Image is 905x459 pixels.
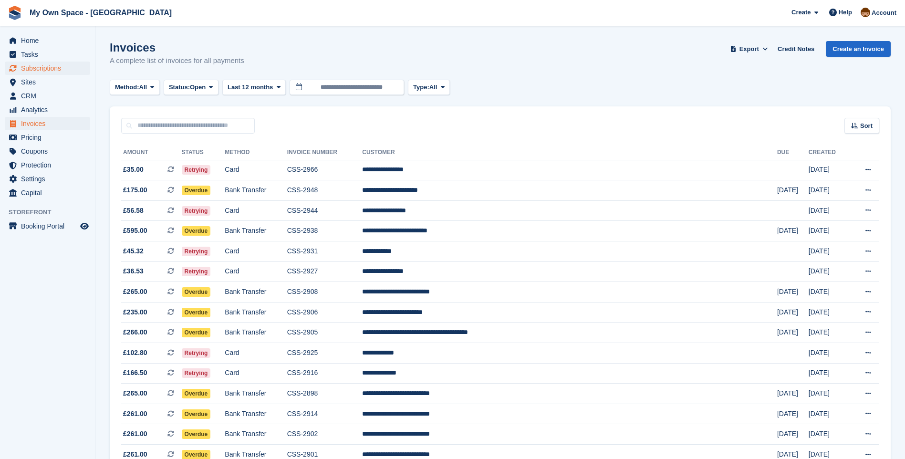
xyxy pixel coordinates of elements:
[5,34,90,47] a: menu
[225,323,287,343] td: Bank Transfer
[777,424,809,445] td: [DATE]
[21,186,78,199] span: Capital
[123,185,147,195] span: £175.00
[809,404,849,424] td: [DATE]
[115,83,139,92] span: Method:
[839,8,852,17] span: Help
[21,89,78,103] span: CRM
[21,158,78,172] span: Protection
[362,145,777,160] th: Customer
[225,145,287,160] th: Method
[809,302,849,323] td: [DATE]
[123,388,147,398] span: £265.00
[408,80,450,95] button: Type: All
[5,219,90,233] a: menu
[164,80,218,95] button: Status: Open
[791,8,811,17] span: Create
[777,384,809,404] td: [DATE]
[21,75,78,89] span: Sites
[110,55,244,66] p: A complete list of invoices for all payments
[225,241,287,262] td: Card
[5,172,90,186] a: menu
[21,131,78,144] span: Pricing
[809,200,849,221] td: [DATE]
[809,145,849,160] th: Created
[287,160,363,180] td: CSS-2966
[123,266,144,276] span: £36.53
[287,261,363,282] td: CSS-2927
[182,145,225,160] th: Status
[287,200,363,221] td: CSS-2944
[287,323,363,343] td: CSS-2905
[225,200,287,221] td: Card
[809,221,849,241] td: [DATE]
[123,226,147,236] span: £595.00
[225,404,287,424] td: Bank Transfer
[182,287,211,297] span: Overdue
[21,117,78,130] span: Invoices
[5,48,90,61] a: menu
[809,180,849,201] td: [DATE]
[182,186,211,195] span: Overdue
[287,180,363,201] td: CSS-2948
[809,261,849,282] td: [DATE]
[21,48,78,61] span: Tasks
[225,261,287,282] td: Card
[182,389,211,398] span: Overdue
[5,89,90,103] a: menu
[429,83,437,92] span: All
[182,267,211,276] span: Retrying
[225,343,287,364] td: Card
[123,246,144,256] span: £45.32
[21,62,78,75] span: Subscriptions
[287,145,363,160] th: Invoice Number
[5,131,90,144] a: menu
[225,384,287,404] td: Bank Transfer
[777,302,809,323] td: [DATE]
[5,158,90,172] a: menu
[21,34,78,47] span: Home
[826,41,891,57] a: Create an Invoice
[809,160,849,180] td: [DATE]
[21,172,78,186] span: Settings
[9,208,95,217] span: Storefront
[5,75,90,89] a: menu
[777,145,809,160] th: Due
[287,302,363,323] td: CSS-2906
[110,41,244,54] h1: Invoices
[860,121,873,131] span: Sort
[287,221,363,241] td: CSS-2938
[809,384,849,404] td: [DATE]
[5,186,90,199] a: menu
[777,282,809,303] td: [DATE]
[225,302,287,323] td: Bank Transfer
[123,348,147,358] span: £102.80
[809,282,849,303] td: [DATE]
[123,327,147,337] span: £266.00
[225,424,287,445] td: Bank Transfer
[774,41,818,57] a: Credit Notes
[182,368,211,378] span: Retrying
[5,117,90,130] a: menu
[182,206,211,216] span: Retrying
[228,83,273,92] span: Last 12 months
[182,165,211,175] span: Retrying
[777,221,809,241] td: [DATE]
[182,348,211,358] span: Retrying
[139,83,147,92] span: All
[123,368,147,378] span: £166.50
[5,103,90,116] a: menu
[777,404,809,424] td: [DATE]
[777,180,809,201] td: [DATE]
[123,287,147,297] span: £265.00
[287,404,363,424] td: CSS-2914
[739,44,759,54] span: Export
[79,220,90,232] a: Preview store
[225,282,287,303] td: Bank Transfer
[26,5,176,21] a: My Own Space - [GEOGRAPHIC_DATA]
[809,424,849,445] td: [DATE]
[225,160,287,180] td: Card
[182,409,211,419] span: Overdue
[169,83,190,92] span: Status:
[21,219,78,233] span: Booking Portal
